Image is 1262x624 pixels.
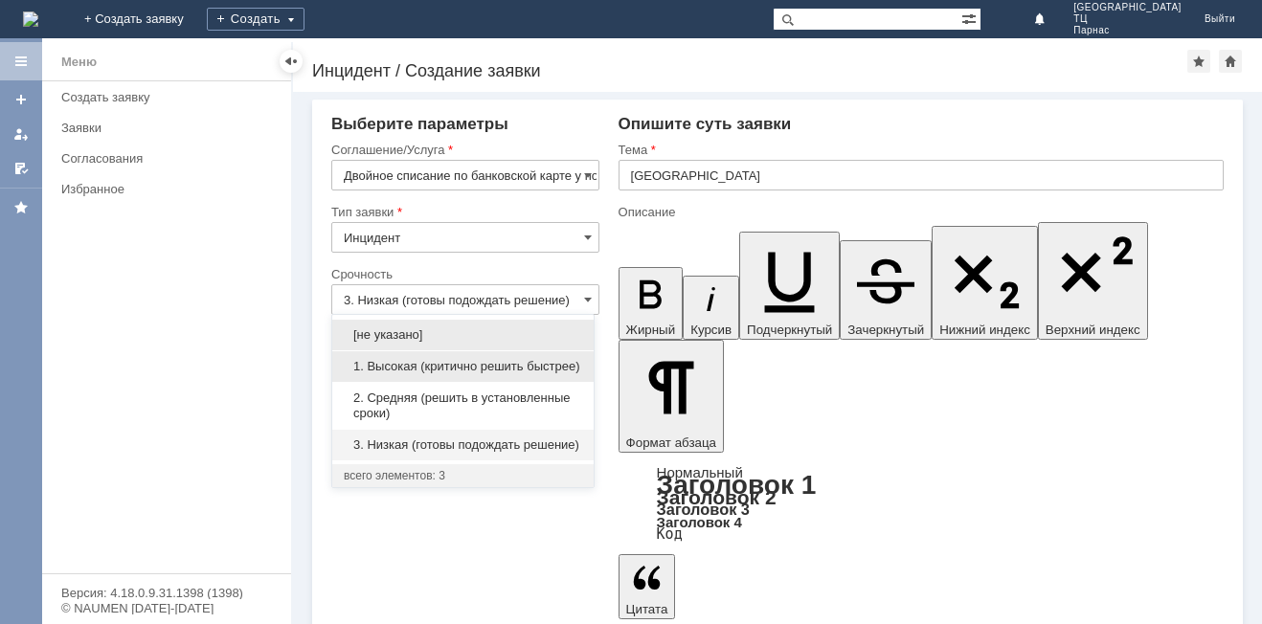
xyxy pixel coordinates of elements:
a: Создать заявку [6,84,36,115]
div: Создать заявку [61,90,280,104]
button: Курсив [683,276,739,340]
a: Заголовок 4 [657,514,742,530]
div: Соглашение/Услуга [331,144,596,156]
div: Заявки [61,121,280,135]
span: Парнас [1073,25,1182,36]
div: Срочность [331,268,596,280]
div: всего элементов: 3 [344,468,582,483]
span: Цитата [626,602,668,616]
a: Мои заявки [6,119,36,149]
a: Согласования [54,144,287,173]
button: Подчеркнутый [739,232,840,340]
span: Опишите суть заявки [619,115,792,133]
a: Заголовок 1 [657,470,817,500]
div: Согласования [61,151,280,166]
div: Инцидент / Создание заявки [312,61,1187,80]
div: Формат абзаца [619,466,1224,541]
span: Верхний индекс [1046,323,1140,337]
span: Формат абзаца [626,435,716,450]
span: [GEOGRAPHIC_DATA] [1073,2,1182,13]
a: Нормальный [657,464,743,480]
button: Цитата [619,554,676,619]
span: 3. Низкая (готовы подождать решение) [344,437,582,453]
a: Создать заявку [54,82,287,112]
button: Нижний индекс [932,226,1038,340]
div: Версия: 4.18.0.9.31.1398 (1398) [61,587,272,599]
span: ТЦ [1073,13,1182,25]
span: 1. Высокая (критично решить быстрее) [344,359,582,374]
div: Создать [207,8,304,31]
a: Заголовок 2 [657,486,777,508]
span: Зачеркнутый [847,323,924,337]
button: Формат абзаца [619,340,724,453]
button: Зачеркнутый [840,240,932,340]
div: Тема [619,144,1220,156]
div: Тип заявки [331,206,596,218]
span: Нижний индекс [939,323,1030,337]
div: Избранное [61,182,259,196]
span: 2. Средняя (решить в установленные сроки) [344,390,582,421]
button: Жирный [619,267,684,340]
img: logo [23,11,38,27]
span: Расширенный поиск [961,9,980,27]
div: Добавить в избранное [1187,50,1210,73]
span: Выберите параметры [331,115,508,133]
span: [не указано] [344,327,582,343]
span: Жирный [626,323,676,337]
div: Сделать домашней страницей [1219,50,1242,73]
span: Курсив [690,323,732,337]
a: Заявки [54,113,287,143]
div: Тел.Покупателя 89523864110 [PERSON_NAME] [8,222,280,253]
span: Подчеркнутый [747,323,832,337]
div: Скрыть меню [280,50,303,73]
div: Описание [619,206,1220,218]
a: Заголовок 3 [657,501,750,518]
div: © NAUMEN [DATE]-[DATE] [61,602,272,614]
div: Добрый день.[DATE] произошло двойное списание средств.Чек был на 1527р,оплачивали с двух карт,с о... [8,8,280,222]
div: Меню [61,51,97,74]
a: Перейти на домашнюю страницу [23,11,38,27]
a: Мои согласования [6,153,36,184]
a: Код [657,525,683,543]
button: Верхний индекс [1038,222,1148,340]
